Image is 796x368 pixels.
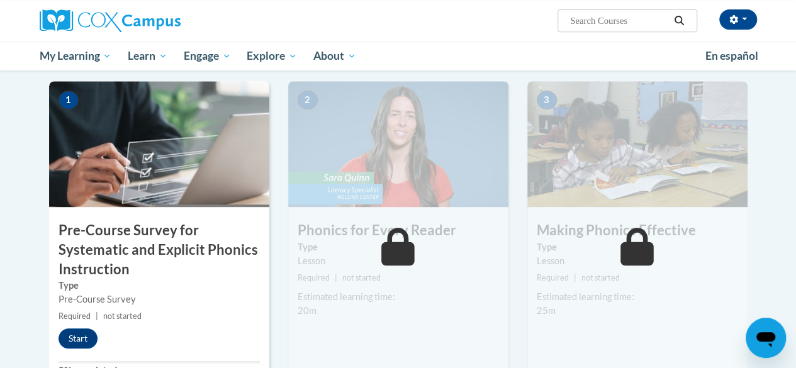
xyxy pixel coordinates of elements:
span: 2 [298,91,318,109]
a: Cox Campus [40,9,266,32]
span: Learn [128,48,167,64]
span: 20m [298,305,317,316]
h3: Phonics for Every Reader [288,221,508,240]
button: Account Settings [719,9,757,30]
h3: Pre-Course Survey for Systematic and Explicit Phonics Instruction [49,221,269,279]
a: Explore [238,42,305,70]
span: Engage [184,48,231,64]
a: About [305,42,364,70]
span: Required [298,273,330,282]
a: Learn [120,42,176,70]
span: Required [59,311,91,321]
img: Cox Campus [40,9,181,32]
span: Explore [247,48,297,64]
iframe: Button to launch messaging window [746,318,786,358]
span: not started [581,273,620,282]
img: Course Image [49,81,269,207]
img: Course Image [527,81,748,207]
div: Main menu [30,42,766,70]
label: Type [537,240,738,254]
input: Search Courses [569,13,670,28]
span: | [96,311,98,321]
a: Engage [176,42,239,70]
label: Type [298,240,499,254]
a: My Learning [31,42,120,70]
span: | [574,273,576,282]
button: Search [670,13,688,28]
img: Course Image [288,81,508,207]
span: Required [537,273,569,282]
div: Pre-Course Survey [59,293,260,306]
span: | [335,273,337,282]
button: Start [59,328,98,348]
span: En español [705,49,758,62]
div: Estimated learning time: [298,290,499,304]
span: About [313,48,356,64]
div: Lesson [298,254,499,268]
span: 25m [537,305,556,316]
div: Estimated learning time: [537,290,738,304]
div: Lesson [537,254,738,268]
span: not started [342,273,381,282]
h3: Making Phonics Effective [527,221,748,240]
span: 3 [537,91,557,109]
span: 1 [59,91,79,109]
span: My Learning [39,48,111,64]
span: not started [103,311,142,321]
label: Type [59,279,260,293]
a: En español [697,43,766,69]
